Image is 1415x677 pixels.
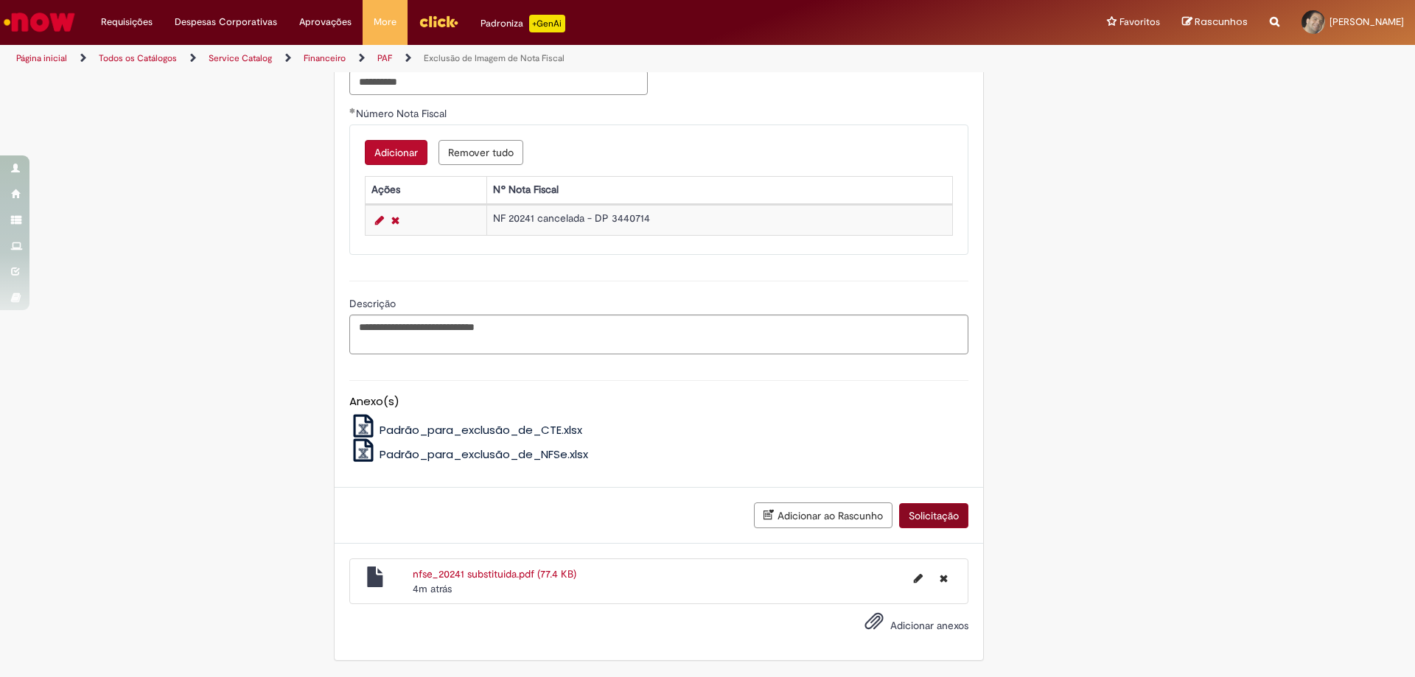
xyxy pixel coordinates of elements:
[349,396,968,408] h5: Anexo(s)
[209,52,272,64] a: Service Catalog
[365,140,427,165] button: Add a row for Número Nota Fiscal
[413,582,452,595] time: 27/08/2025 14:32:01
[175,15,277,29] span: Despesas Corporativas
[101,15,153,29] span: Requisições
[486,176,952,203] th: Nº Nota Fiscal
[413,567,576,580] a: nfse_20241 substituida.pdf (77.4 KB)
[99,52,177,64] a: Todos os Catálogos
[11,45,932,72] ul: Trilhas de página
[380,422,582,438] span: Padrão_para_exclusão_de_CTE.xlsx
[356,107,450,120] span: Número Nota Fiscal
[349,315,968,354] textarea: Descrição
[377,52,392,64] a: PAF
[424,52,565,64] a: Exclusão de Imagem de Nota Fiscal
[374,15,396,29] span: More
[349,422,583,438] a: Padrão_para_exclusão_de_CTE.xlsx
[349,297,399,310] span: Descrição
[299,15,352,29] span: Aprovações
[1,7,77,37] img: ServiceNow
[754,502,892,528] button: Adicionar ao Rascunho
[1330,15,1404,28] span: [PERSON_NAME]
[486,205,952,235] td: NF 20241 cancelada - DP 3440714
[16,52,67,64] a: Página inicial
[304,52,346,64] a: Financeiro
[349,446,589,462] a: Padrão_para_exclusão_de_NFSe.xlsx
[1119,15,1160,29] span: Favoritos
[413,582,452,595] span: 4m atrás
[931,566,957,590] button: Excluir nfse_20241 substituida.pdf
[899,503,968,528] button: Solicitação
[890,619,968,632] span: Adicionar anexos
[388,211,403,229] a: Remover linha 1
[380,446,588,462] span: Padrão_para_exclusão_de_NFSe.xlsx
[371,211,388,229] a: Editar Linha 1
[1182,15,1248,29] a: Rascunhos
[439,140,523,165] button: Remove all rows for Número Nota Fiscal
[481,15,565,32] div: Padroniza
[861,608,887,642] button: Adicionar anexos
[365,176,486,203] th: Ações
[349,70,648,95] input: Centro de Custo
[419,10,458,32] img: click_logo_yellow_360x200.png
[905,566,932,590] button: Editar nome de arquivo nfse_20241 substituida.pdf
[349,108,356,113] span: Obrigatório Preenchido
[529,15,565,32] p: +GenAi
[1195,15,1248,29] span: Rascunhos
